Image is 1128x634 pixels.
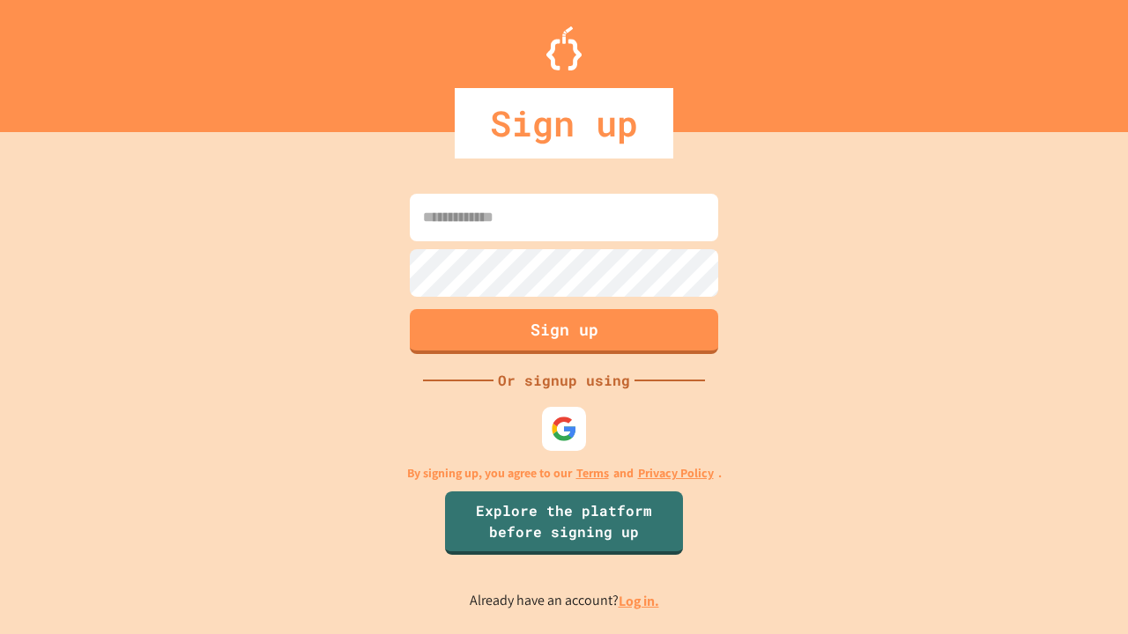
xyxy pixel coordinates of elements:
[576,464,609,483] a: Terms
[410,309,718,354] button: Sign up
[546,26,582,70] img: Logo.svg
[445,491,683,555] a: Explore the platform before signing up
[619,592,659,610] a: Log in.
[455,88,673,158] div: Sign up
[407,464,722,483] p: By signing up, you agree to our and .
[638,464,714,483] a: Privacy Policy
[493,370,634,391] div: Or signup using
[470,590,659,612] p: Already have an account?
[551,416,577,442] img: google-icon.svg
